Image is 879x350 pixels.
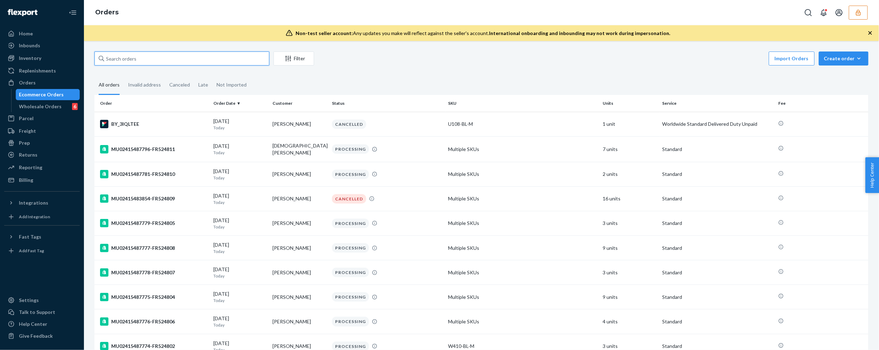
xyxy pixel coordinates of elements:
[600,285,660,309] td: 9 units
[270,186,329,211] td: [PERSON_NAME]
[329,95,445,112] th: Status
[332,194,366,204] div: CANCELLED
[213,175,267,181] p: Today
[19,103,62,110] div: Wholesale Orders
[660,95,776,112] th: Service
[4,113,80,124] a: Parcel
[600,309,660,334] td: 4 units
[213,322,267,328] p: Today
[270,136,329,162] td: [DEMOGRAPHIC_DATA][PERSON_NAME]
[4,28,80,39] a: Home
[14,5,39,11] span: Support
[4,197,80,208] button: Integrations
[270,260,329,285] td: [PERSON_NAME]
[274,52,314,66] button: Filter
[213,224,267,230] p: Today
[662,245,773,252] p: Standard
[100,145,208,153] div: MU02415487796-FR524811
[445,136,600,162] td: Multiple SKUs
[213,315,267,328] div: [DATE]
[274,55,314,62] div: Filter
[775,95,869,112] th: Fee
[19,297,39,304] div: Settings
[332,243,369,253] div: PROCESSING
[832,6,846,20] button: Open account menu
[270,112,329,136] td: [PERSON_NAME]
[94,52,269,66] input: Search orders
[769,52,815,66] button: Import Orders
[19,67,56,74] div: Replenishments
[600,186,660,211] td: 16 units
[169,76,190,94] div: Canceled
[213,217,267,230] div: [DATE]
[4,162,80,173] a: Reporting
[213,192,267,205] div: [DATE]
[19,151,37,158] div: Returns
[19,55,41,62] div: Inventory
[213,118,267,131] div: [DATE]
[445,211,600,235] td: Multiple SKUs
[19,164,42,171] div: Reporting
[273,100,327,106] div: Customer
[213,241,267,254] div: [DATE]
[270,236,329,260] td: [PERSON_NAME]
[19,42,40,49] div: Inbounds
[445,309,600,334] td: Multiple SKUs
[4,295,80,306] a: Settings
[4,211,80,222] a: Add Integration
[600,136,660,162] td: 7 units
[600,211,660,235] td: 3 units
[4,125,80,137] a: Freight
[213,143,267,156] div: [DATE]
[213,248,267,254] p: Today
[296,30,353,36] span: Non-test seller account:
[100,170,208,178] div: MU02415487781-FR524810
[270,285,329,309] td: [PERSON_NAME]
[600,236,660,260] td: 9 units
[4,174,80,186] a: Billing
[4,40,80,51] a: Inbounds
[270,309,329,334] td: [PERSON_NAME]
[270,211,329,235] td: [PERSON_NAME]
[198,76,208,94] div: Late
[296,30,670,37] div: Any updates you make will reflect against the seller's account.
[4,53,80,64] a: Inventory
[489,30,670,36] span: International onboarding and inbounding may not work during impersonation.
[213,297,267,303] p: Today
[128,76,161,94] div: Invalid address
[662,121,773,128] p: Worldwide Standard Delivered Duty Unpaid
[662,171,773,178] p: Standard
[19,128,36,135] div: Freight
[19,139,30,146] div: Prep
[332,292,369,302] div: PROCESSING
[8,9,37,16] img: Flexport logo
[445,236,600,260] td: Multiple SKUs
[332,268,369,277] div: PROCESSING
[90,2,124,23] ol: breadcrumbs
[4,137,80,149] a: Prep
[16,101,80,112] a: Wholesale Orders6
[4,149,80,160] a: Returns
[100,293,208,301] div: MU02415487775-FR524804
[100,317,208,326] div: MU02415487776-FR524806
[448,343,597,350] div: W410-BL-M
[662,294,773,301] p: Standard
[445,95,600,112] th: SKU
[445,285,600,309] td: Multiple SKUs
[19,30,33,37] div: Home
[19,115,34,122] div: Parcel
[600,260,660,285] td: 3 units
[19,248,44,254] div: Add Fast Tag
[19,233,41,240] div: Fast Tags
[213,290,267,303] div: [DATE]
[19,79,36,86] div: Orders
[100,120,208,128] div: BY_3IQLTEE
[213,150,267,156] p: Today
[332,144,369,154] div: PROCESSING
[865,157,879,193] button: Help Center
[100,219,208,227] div: MU02415487779-FR524805
[662,146,773,153] p: Standard
[19,214,50,220] div: Add Integration
[448,121,597,128] div: U108-BL-M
